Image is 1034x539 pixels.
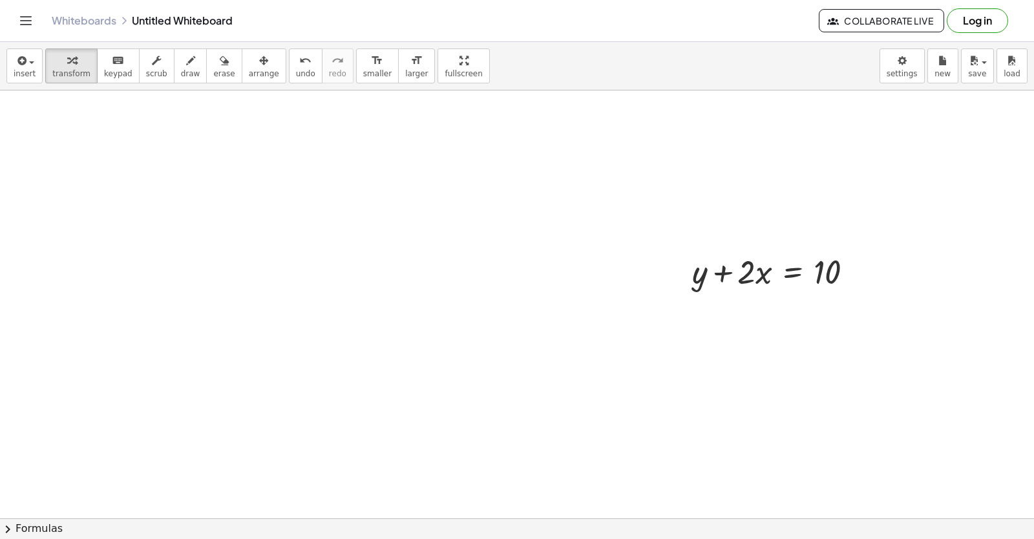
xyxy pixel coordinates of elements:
button: new [927,48,958,83]
button: arrange [242,48,286,83]
button: Toggle navigation [16,10,36,31]
i: redo [332,53,344,69]
span: redo [329,69,346,78]
i: undo [299,53,311,69]
i: format_size [371,53,383,69]
span: save [968,69,986,78]
button: redoredo [322,48,353,83]
button: keyboardkeypad [97,48,140,83]
button: save [961,48,994,83]
span: larger [405,69,428,78]
button: load [997,48,1028,83]
i: format_size [410,53,423,69]
button: Log in [947,8,1008,33]
span: load [1004,69,1020,78]
button: fullscreen [438,48,489,83]
button: insert [6,48,43,83]
span: undo [296,69,315,78]
button: settings [880,48,925,83]
a: Whiteboards [52,14,116,27]
span: draw [181,69,200,78]
span: scrub [146,69,167,78]
button: erase [206,48,242,83]
button: undoundo [289,48,322,83]
i: keyboard [112,53,124,69]
span: new [934,69,951,78]
span: erase [213,69,235,78]
span: fullscreen [445,69,482,78]
span: settings [887,69,918,78]
button: transform [45,48,98,83]
span: keypad [104,69,132,78]
button: format_sizelarger [398,48,435,83]
button: scrub [139,48,174,83]
span: Collaborate Live [830,15,933,26]
button: Collaborate Live [819,9,944,32]
span: smaller [363,69,392,78]
span: transform [52,69,90,78]
span: arrange [249,69,279,78]
button: format_sizesmaller [356,48,399,83]
span: insert [14,69,36,78]
button: draw [174,48,207,83]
